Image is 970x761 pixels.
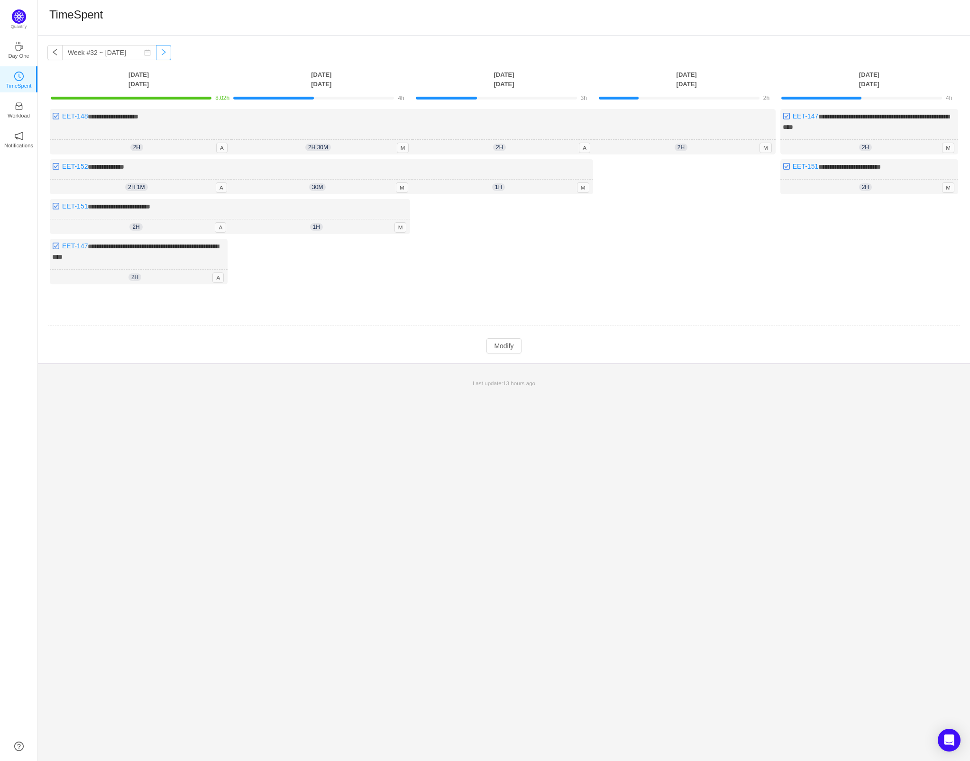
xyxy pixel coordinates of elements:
[675,144,687,151] span: 2h
[394,222,407,233] span: M
[793,163,818,170] a: EET-151
[216,182,227,193] span: A
[14,45,24,54] a: icon: coffeeDay One
[212,272,224,283] span: A
[783,163,790,170] img: 10318
[493,144,506,151] span: 2h
[215,222,226,233] span: A
[793,112,818,120] a: EET-147
[942,143,954,153] span: M
[581,95,587,101] span: 3h
[14,101,24,111] i: icon: inbox
[62,242,88,250] a: EET-147
[156,45,171,60] button: icon: right
[14,72,24,81] i: icon: clock-circle
[14,42,24,51] i: icon: coffee
[486,338,521,353] button: Modify
[412,70,595,89] th: [DATE] [DATE]
[14,131,24,141] i: icon: notification
[215,95,229,101] span: 8.02h
[125,183,147,191] span: 2h 1m
[397,143,409,153] span: M
[12,9,26,24] img: Quantify
[62,45,156,60] input: Select a week
[503,380,535,386] span: 13 hours ago
[52,242,60,250] img: 10318
[778,70,961,89] th: [DATE] [DATE]
[52,112,60,120] img: 10318
[11,24,27,30] p: Quantify
[310,223,323,231] span: 1h
[859,183,872,191] span: 2h
[579,143,590,153] span: A
[938,729,961,752] div: Open Intercom Messenger
[783,112,790,120] img: 10318
[595,70,778,89] th: [DATE] [DATE]
[942,182,954,193] span: M
[216,143,228,153] span: A
[62,202,88,210] a: EET-151
[128,273,141,281] span: 2h
[129,223,142,231] span: 2h
[309,183,326,191] span: 30m
[14,104,24,114] a: icon: inboxWorkload
[47,45,63,60] button: icon: left
[52,202,60,210] img: 10318
[14,74,24,84] a: icon: clock-circleTimeSpent
[4,141,33,150] p: Notifications
[8,111,30,120] p: Workload
[6,82,32,90] p: TimeSpent
[398,95,404,101] span: 4h
[946,95,952,101] span: 4h
[230,70,412,89] th: [DATE] [DATE]
[47,70,230,89] th: [DATE] [DATE]
[8,52,29,60] p: Day One
[492,183,505,191] span: 1h
[14,742,24,751] a: icon: question-circle
[305,144,331,151] span: 2h 30m
[760,143,772,153] span: M
[49,8,103,22] h1: TimeSpent
[62,163,88,170] a: EET-152
[52,163,60,170] img: 10318
[62,112,88,120] a: EET-148
[763,95,769,101] span: 2h
[130,144,143,151] span: 2h
[14,134,24,144] a: icon: notificationNotifications
[473,380,535,386] span: Last update:
[144,49,151,56] i: icon: calendar
[577,182,589,193] span: M
[859,144,872,151] span: 2h
[396,182,408,193] span: M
